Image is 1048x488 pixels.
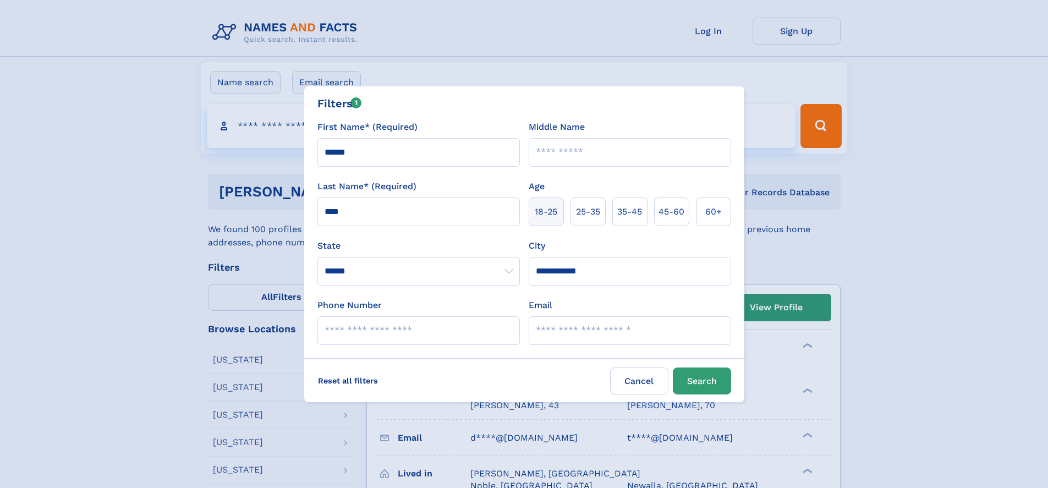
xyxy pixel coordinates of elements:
label: Middle Name [529,120,585,134]
label: Reset all filters [311,368,385,394]
span: 60+ [705,205,722,218]
label: City [529,239,545,253]
button: Search [673,368,731,394]
label: State [317,239,520,253]
label: Phone Number [317,299,382,312]
span: 45‑60 [659,205,684,218]
label: Cancel [610,368,668,394]
label: Age [529,180,545,193]
label: Last Name* (Required) [317,180,416,193]
span: 25‑35 [576,205,600,218]
span: 35‑45 [617,205,642,218]
div: Filters [317,95,362,112]
label: Email [529,299,552,312]
span: 18‑25 [535,205,557,218]
label: First Name* (Required) [317,120,418,134]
